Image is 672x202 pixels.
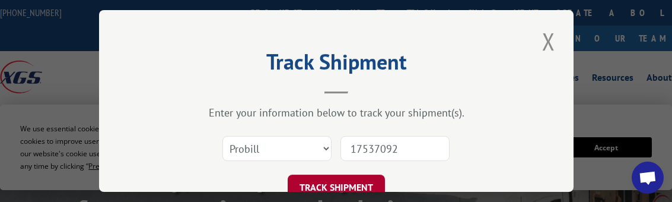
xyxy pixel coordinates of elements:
[158,53,514,76] h2: Track Shipment
[340,136,450,161] input: Number(s)
[288,175,385,200] button: TRACK SHIPMENT
[158,106,514,119] div: Enter your information below to track your shipment(s).
[539,25,559,58] button: Close modal
[632,162,664,194] a: Open chat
